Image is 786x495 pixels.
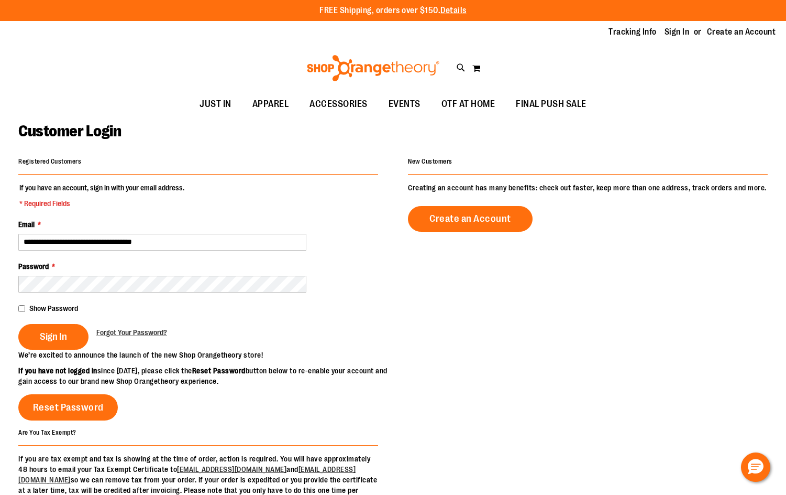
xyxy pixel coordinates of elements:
span: APPAREL [252,92,289,116]
a: [EMAIL_ADDRESS][DOMAIN_NAME] [177,465,286,474]
span: Email [18,220,35,229]
span: OTF AT HOME [441,92,495,116]
a: APPAREL [242,92,300,116]
p: FREE Shipping, orders over $150. [319,5,467,17]
p: since [DATE], please click the button below to re-enable your account and gain access to our bran... [18,365,393,386]
span: Show Password [29,304,78,313]
legend: If you have an account, sign in with your email address. [18,182,185,209]
strong: Reset Password [192,367,246,375]
a: Forgot Your Password? [96,327,167,338]
a: Reset Password [18,394,118,421]
a: JUST IN [189,92,242,116]
a: ACCESSORIES [299,92,378,116]
a: Create an Account [408,206,533,232]
a: Tracking Info [608,26,657,38]
a: FINAL PUSH SALE [505,92,597,116]
span: FINAL PUSH SALE [516,92,586,116]
span: Forgot Your Password? [96,328,167,337]
button: Hello, have a question? Let’s chat. [741,453,770,482]
strong: Are You Tax Exempt? [18,428,76,436]
p: We’re excited to announce the launch of the new Shop Orangetheory store! [18,350,393,360]
p: Creating an account has many benefits: check out faster, keep more than one address, track orders... [408,182,768,193]
span: Sign In [40,331,67,342]
span: JUST IN [200,92,231,116]
span: Customer Login [18,122,121,140]
span: Reset Password [33,402,104,413]
span: ACCESSORIES [309,92,368,116]
span: Password [18,262,49,271]
a: Create an Account [707,26,776,38]
span: EVENTS [389,92,420,116]
span: Create an Account [429,213,511,224]
a: Details [440,6,467,15]
a: Sign In [665,26,690,38]
button: Sign In [18,324,88,350]
span: * Required Fields [19,198,184,209]
strong: Registered Customers [18,158,81,165]
a: OTF AT HOME [431,92,506,116]
a: EVENTS [378,92,431,116]
strong: New Customers [408,158,452,165]
strong: If you have not logged in [18,367,97,375]
img: Shop Orangetheory [305,55,441,81]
